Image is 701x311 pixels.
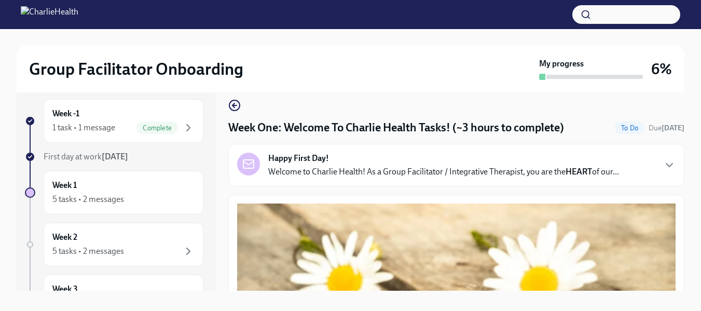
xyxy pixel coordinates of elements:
[615,124,644,132] span: To Do
[25,171,203,214] a: Week 15 tasks • 2 messages
[25,99,203,143] a: Week -11 task • 1 messageComplete
[539,58,584,70] strong: My progress
[566,167,592,177] strong: HEART
[651,60,672,78] h3: 6%
[52,283,78,295] h6: Week 3
[25,151,203,163] a: First day at work[DATE]
[268,153,329,164] strong: Happy First Day!
[649,124,684,132] span: Due
[52,108,79,119] h6: Week -1
[44,152,128,161] span: First day at work
[102,152,128,161] strong: [DATE]
[136,124,178,132] span: Complete
[21,6,78,23] img: CharlieHealth
[228,120,564,136] h4: Week One: Welcome To Charlie Health Tasks! (~3 hours to complete)
[52,180,77,191] h6: Week 1
[649,123,684,133] span: September 15th, 2025 10:00
[25,223,203,266] a: Week 25 tasks • 2 messages
[662,124,684,132] strong: [DATE]
[29,59,243,79] h2: Group Facilitator Onboarding
[268,166,619,178] p: Welcome to Charlie Health! As a Group Facilitator / Integrative Therapist, you are the of our...
[52,194,124,205] div: 5 tasks • 2 messages
[52,122,115,133] div: 1 task • 1 message
[52,246,124,257] div: 5 tasks • 2 messages
[52,232,77,243] h6: Week 2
